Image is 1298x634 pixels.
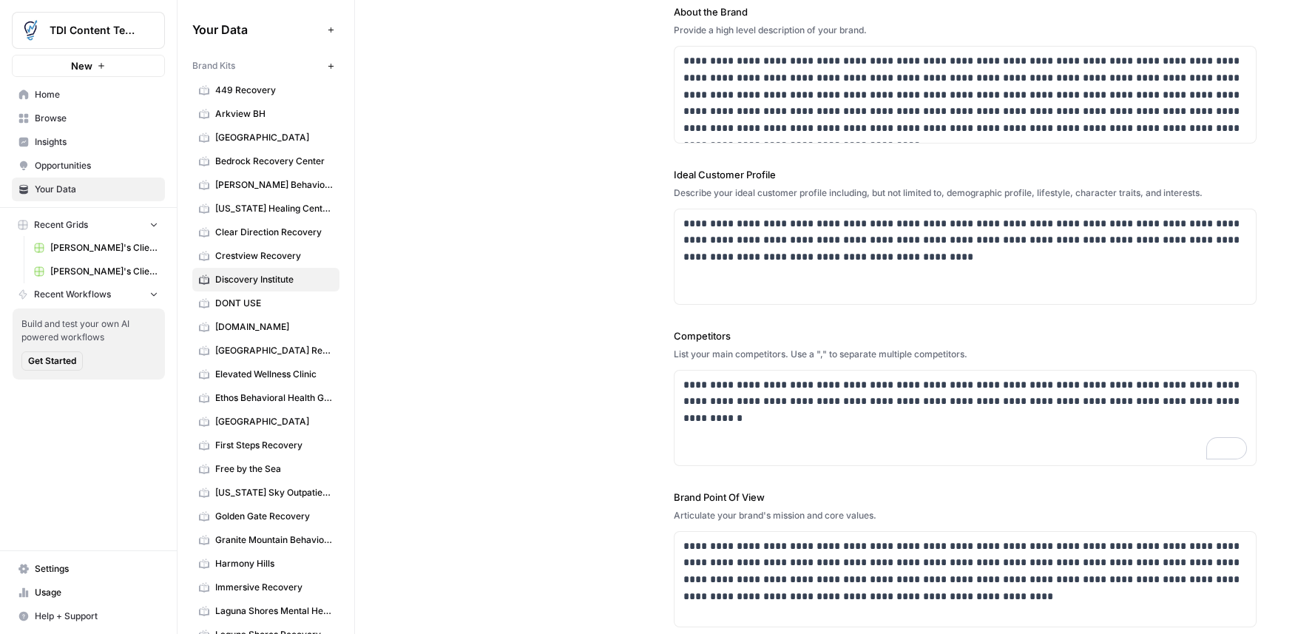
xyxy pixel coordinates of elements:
span: [PERSON_NAME]'s Clients - New Content [50,241,158,254]
a: Discovery Institute [192,268,339,291]
a: Home [12,83,165,107]
a: Bedrock Recovery Center [192,149,339,173]
span: [GEOGRAPHIC_DATA] [215,415,333,428]
button: Get Started [21,351,83,371]
span: Browse [35,112,158,125]
span: [GEOGRAPHIC_DATA] [215,131,333,144]
a: Opportunities [12,154,165,178]
a: [GEOGRAPHIC_DATA] Recovery [192,339,339,362]
span: Laguna Shores Mental Health [215,604,333,618]
button: Help + Support [12,604,165,628]
label: Brand Point Of View [674,490,1257,505]
span: Insights [35,135,158,149]
button: Workspace: TDI Content Team [12,12,165,49]
button: Recent Grids [12,214,165,236]
a: Harmony Hills [192,552,339,576]
a: Free by the Sea [192,457,339,481]
span: Arkview BH [215,107,333,121]
span: [GEOGRAPHIC_DATA] Recovery [215,344,333,357]
button: Recent Workflows [12,283,165,306]
span: [US_STATE] Sky Outpatient Detox [215,486,333,499]
a: Crestview Recovery [192,244,339,268]
span: Build and test your own AI powered workflows [21,317,156,344]
div: Provide a high level description of your brand. [674,24,1257,37]
span: Granite Mountain Behavioral Healthcare [215,533,333,547]
span: Bedrock Recovery Center [215,155,333,168]
a: Laguna Shores Mental Health [192,599,339,623]
span: TDI Content Team [50,23,139,38]
span: Immersive Recovery [215,581,333,594]
span: Settings [35,562,158,576]
span: DONT USE [215,297,333,310]
span: Brand Kits [192,59,235,72]
a: DONT USE [192,291,339,315]
div: Articulate your brand's mission and core values. [674,509,1257,522]
span: New [71,58,92,73]
span: [PERSON_NAME]'s Clients - New Content [50,265,158,278]
a: Immersive Recovery [192,576,339,599]
a: [DOMAIN_NAME] [192,315,339,339]
a: [GEOGRAPHIC_DATA] [192,126,339,149]
div: Describe your ideal customer profile including, but not limited to, demographic profile, lifestyl... [674,186,1257,200]
label: About the Brand [674,4,1257,19]
div: List your main competitors. Use a "," to separate multiple competitors. [674,348,1257,361]
span: [DOMAIN_NAME] [215,320,333,334]
a: Ethos Behavioral Health Group [192,386,339,410]
span: Clear Direction Recovery [215,226,333,239]
span: Help + Support [35,610,158,623]
a: Settings [12,557,165,581]
span: Harmony Hills [215,557,333,570]
span: [PERSON_NAME] Behavioral Health [215,178,333,192]
a: [PERSON_NAME] Behavioral Health [192,173,339,197]
label: Competitors [674,328,1257,343]
a: First Steps Recovery [192,434,339,457]
span: Ethos Behavioral Health Group [215,391,333,405]
span: 449 Recovery [215,84,333,97]
button: New [12,55,165,77]
span: [US_STATE] Healing Centers [215,202,333,215]
a: Golden Gate Recovery [192,505,339,528]
a: [GEOGRAPHIC_DATA] [192,410,339,434]
span: Your Data [192,21,322,38]
a: [US_STATE] Sky Outpatient Detox [192,481,339,505]
span: First Steps Recovery [215,439,333,452]
a: Arkview BH [192,102,339,126]
a: Your Data [12,178,165,201]
a: [US_STATE] Healing Centers [192,197,339,220]
a: Browse [12,107,165,130]
span: Get Started [28,354,76,368]
a: 449 Recovery [192,78,339,102]
span: Recent Grids [34,218,88,232]
span: Discovery Institute [215,273,333,286]
a: [PERSON_NAME]'s Clients - New Content [27,260,165,283]
a: Insights [12,130,165,154]
a: Usage [12,581,165,604]
a: [PERSON_NAME]'s Clients - New Content [27,236,165,260]
span: Home [35,88,158,101]
a: Elevated Wellness Clinic [192,362,339,386]
a: Clear Direction Recovery [192,220,339,244]
span: Opportunities [35,159,158,172]
span: Crestview Recovery [215,249,333,263]
a: Granite Mountain Behavioral Healthcare [192,528,339,552]
div: To enrich screen reader interactions, please activate Accessibility in Grammarly extension settings [675,371,1256,465]
label: Ideal Customer Profile [674,167,1257,182]
span: Recent Workflows [34,288,111,301]
span: Usage [35,586,158,599]
span: Elevated Wellness Clinic [215,368,333,381]
img: TDI Content Team Logo [17,17,44,44]
span: Golden Gate Recovery [215,510,333,523]
span: Your Data [35,183,158,196]
span: Free by the Sea [215,462,333,476]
